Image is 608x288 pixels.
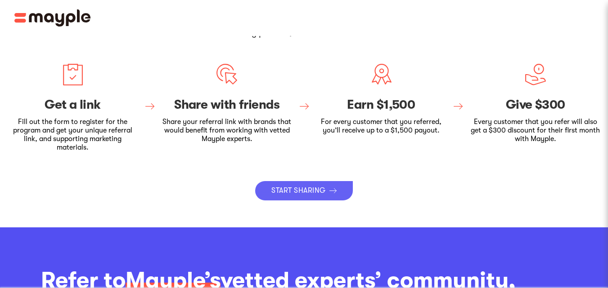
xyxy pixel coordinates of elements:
[14,9,91,27] img: Mayple logo
[7,97,138,113] h3: Get a link
[470,118,601,144] p: Every customer that you refer will also get a $300 discount for their first month with Mayple.
[61,63,84,85] img: Create your marketing brief.
[216,63,238,85] img: Find a match
[162,118,293,144] p: Share your referral link with brands that would benefit from working with vetted Mayple experts.
[162,97,293,113] h3: Share with friends
[316,97,447,113] h3: Earn $1,500
[255,181,352,200] a: START SHARING
[524,63,547,85] img: Grow your business
[470,97,601,113] h3: Give $300
[7,118,138,152] p: Fill out the form to register for the program and get your unique referral link, and supporting m...
[370,63,392,85] img: Grow your business
[271,186,325,195] div: START SHARING
[316,118,447,135] p: For every customer that you referred, you’ll receive up to a $1,500 payout.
